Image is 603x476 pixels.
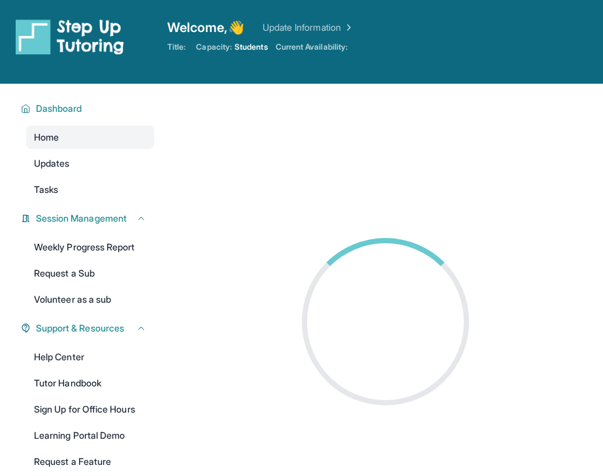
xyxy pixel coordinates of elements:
[36,322,124,335] span: Support & Resources
[31,102,146,115] button: Dashboard
[196,42,232,52] span: Capacity:
[31,322,146,335] button: Support & Resources
[26,262,154,285] a: Request a Sub
[235,42,268,52] span: Students
[34,183,58,196] span: Tasks
[16,18,124,55] img: logo
[26,126,154,149] a: Home
[167,18,244,37] span: Welcome, 👋
[26,152,154,175] a: Updates
[34,157,70,170] span: Updates
[276,42,348,52] span: Current Availability:
[26,450,154,473] a: Request a Feature
[36,102,82,115] span: Dashboard
[341,21,354,34] img: Chevron Right
[263,21,354,34] a: Update Information
[26,178,154,201] a: Tasks
[26,235,154,259] a: Weekly Progress Report
[26,371,154,395] a: Tutor Handbook
[26,288,154,311] a: Volunteer as a sub
[31,212,146,225] button: Session Management
[34,131,59,144] span: Home
[167,42,186,52] span: Title:
[26,345,154,369] a: Help Center
[26,424,154,447] a: Learning Portal Demo
[36,212,127,225] span: Session Management
[26,398,154,421] a: Sign Up for Office Hours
